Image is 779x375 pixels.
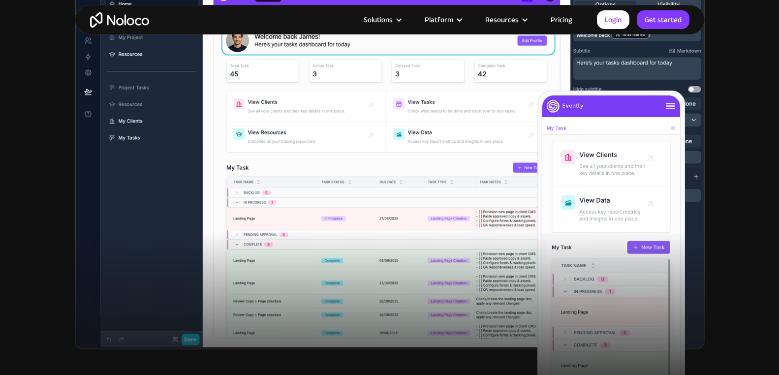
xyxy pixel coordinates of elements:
a: Get started [637,10,689,29]
div: Platform [425,13,453,26]
div: Resources [473,13,538,26]
div: Resources [485,13,519,26]
a: Login [597,10,629,29]
a: Pricing [538,13,585,26]
div: Solutions [364,13,393,26]
a: home [90,12,149,28]
div: Solutions [351,13,412,26]
div: Platform [412,13,473,26]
